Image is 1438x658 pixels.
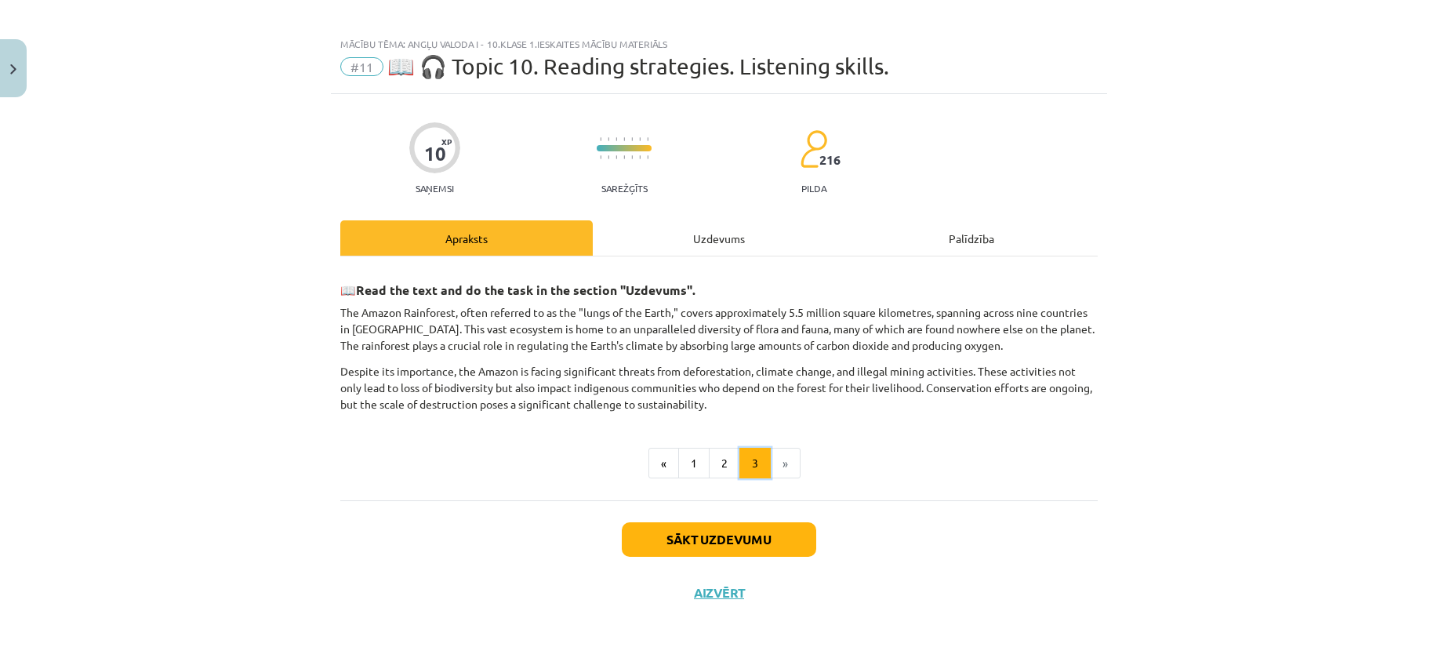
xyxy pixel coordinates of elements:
[340,57,383,76] span: #11
[631,155,633,159] img: icon-short-line-57e1e144782c952c97e751825c79c345078a6d821885a25fce030b3d8c18986b.svg
[340,448,1098,479] nav: Page navigation example
[801,183,826,194] p: pilda
[600,137,601,141] img: icon-short-line-57e1e144782c952c97e751825c79c345078a6d821885a25fce030b3d8c18986b.svg
[340,363,1098,413] p: Despite its importance, the Amazon is facing significant threats from deforestation, climate chan...
[608,137,609,141] img: icon-short-line-57e1e144782c952c97e751825c79c345078a6d821885a25fce030b3d8c18986b.svg
[678,448,710,479] button: 1
[600,155,601,159] img: icon-short-line-57e1e144782c952c97e751825c79c345078a6d821885a25fce030b3d8c18986b.svg
[340,304,1098,354] p: The Amazon Rainforest, often referred to as the "lungs of the Earth," covers approximately 5.5 mi...
[623,155,625,159] img: icon-short-line-57e1e144782c952c97e751825c79c345078a6d821885a25fce030b3d8c18986b.svg
[648,448,679,479] button: «
[709,448,740,479] button: 2
[387,53,889,79] span: 📖 🎧 Topic 10. Reading strategies. Listening skills.
[356,282,695,298] strong: Read the text and do the task in the section "Uzdevums".
[689,585,749,601] button: Aizvērt
[601,183,648,194] p: Sarežģīts
[639,155,641,159] img: icon-short-line-57e1e144782c952c97e751825c79c345078a6d821885a25fce030b3d8c18986b.svg
[340,220,593,256] div: Apraksts
[409,183,460,194] p: Saņemsi
[647,137,648,141] img: icon-short-line-57e1e144782c952c97e751825c79c345078a6d821885a25fce030b3d8c18986b.svg
[340,38,1098,49] div: Mācību tēma: Angļu valoda i - 10.klase 1.ieskaites mācību materiāls
[424,143,446,165] div: 10
[647,155,648,159] img: icon-short-line-57e1e144782c952c97e751825c79c345078a6d821885a25fce030b3d8c18986b.svg
[616,137,617,141] img: icon-short-line-57e1e144782c952c97e751825c79c345078a6d821885a25fce030b3d8c18986b.svg
[623,137,625,141] img: icon-short-line-57e1e144782c952c97e751825c79c345078a6d821885a25fce030b3d8c18986b.svg
[819,153,841,167] span: 216
[845,220,1098,256] div: Palīdzība
[608,155,609,159] img: icon-short-line-57e1e144782c952c97e751825c79c345078a6d821885a25fce030b3d8c18986b.svg
[639,137,641,141] img: icon-short-line-57e1e144782c952c97e751825c79c345078a6d821885a25fce030b3d8c18986b.svg
[340,271,1098,300] h3: 📖
[739,448,771,479] button: 3
[622,522,816,557] button: Sākt uzdevumu
[800,129,827,169] img: students-c634bb4e5e11cddfef0936a35e636f08e4e9abd3cc4e673bd6f9a4125e45ecb1.svg
[631,137,633,141] img: icon-short-line-57e1e144782c952c97e751825c79c345078a6d821885a25fce030b3d8c18986b.svg
[441,137,452,146] span: XP
[616,155,617,159] img: icon-short-line-57e1e144782c952c97e751825c79c345078a6d821885a25fce030b3d8c18986b.svg
[10,64,16,75] img: icon-close-lesson-0947bae3869378f0d4975bcd49f059093ad1ed9edebbc8119c70593378902aed.svg
[593,220,845,256] div: Uzdevums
